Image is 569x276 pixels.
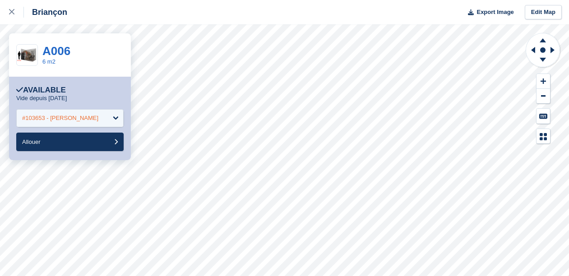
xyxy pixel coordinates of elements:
[537,74,550,89] button: Zoom In
[16,95,67,102] p: Vide depuis [DATE]
[24,7,67,18] div: Briançon
[537,89,550,104] button: Zoom Out
[42,58,56,65] a: 6 m2
[525,5,562,20] a: Edit Map
[16,86,66,95] div: Available
[22,114,98,123] div: #103653 - [PERSON_NAME]
[22,138,40,145] span: Allouer
[537,129,550,144] button: Map Legend
[17,48,37,62] img: 6%20m%20box.png
[537,109,550,124] button: Keyboard Shortcuts
[42,44,70,58] a: A006
[16,133,124,151] button: Allouer
[476,8,513,17] span: Export Image
[463,5,514,20] button: Export Image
